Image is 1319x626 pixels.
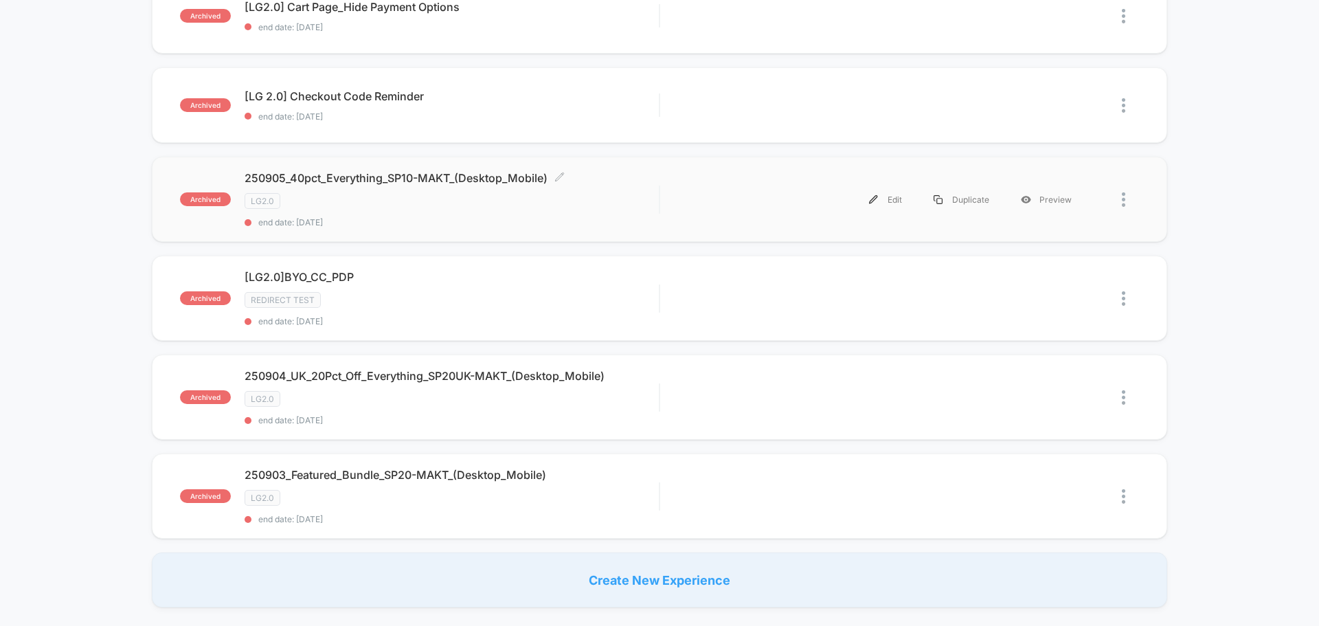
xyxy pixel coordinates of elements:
[245,89,659,103] span: [LG 2.0] Checkout Code Reminder
[934,195,943,204] img: menu
[1122,390,1125,405] img: close
[180,192,231,206] span: archived
[245,22,659,32] span: end date: [DATE]
[152,552,1167,607] div: Create New Experience
[245,292,321,308] span: Redirect Test
[245,490,280,506] span: LG2.0
[1122,98,1125,113] img: close
[918,184,1005,215] div: Duplicate
[180,390,231,404] span: archived
[180,9,231,23] span: archived
[869,195,878,204] img: menu
[245,270,659,284] span: [LG2.0]BYO_CC_PDP
[245,415,659,425] span: end date: [DATE]
[245,316,659,326] span: end date: [DATE]
[1122,192,1125,207] img: close
[180,98,231,112] span: archived
[1122,9,1125,23] img: close
[245,514,659,524] span: end date: [DATE]
[245,193,280,209] span: LG2.0
[853,184,918,215] div: Edit
[180,489,231,503] span: archived
[245,171,659,185] span: 250905_40pct_Everything_SP10-MAKT_(Desktop_Mobile)
[245,369,659,383] span: 250904_UK_20Pct_Off_Everything_SP20UK-MAKT_(Desktop_Mobile)
[245,217,659,227] span: end date: [DATE]
[245,111,659,122] span: end date: [DATE]
[1122,291,1125,306] img: close
[1005,184,1087,215] div: Preview
[245,391,280,407] span: LG2.0
[245,468,659,482] span: 250903_Featured_Bundle_SP20-MAKT_(Desktop_Mobile)
[180,291,231,305] span: archived
[1122,489,1125,504] img: close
